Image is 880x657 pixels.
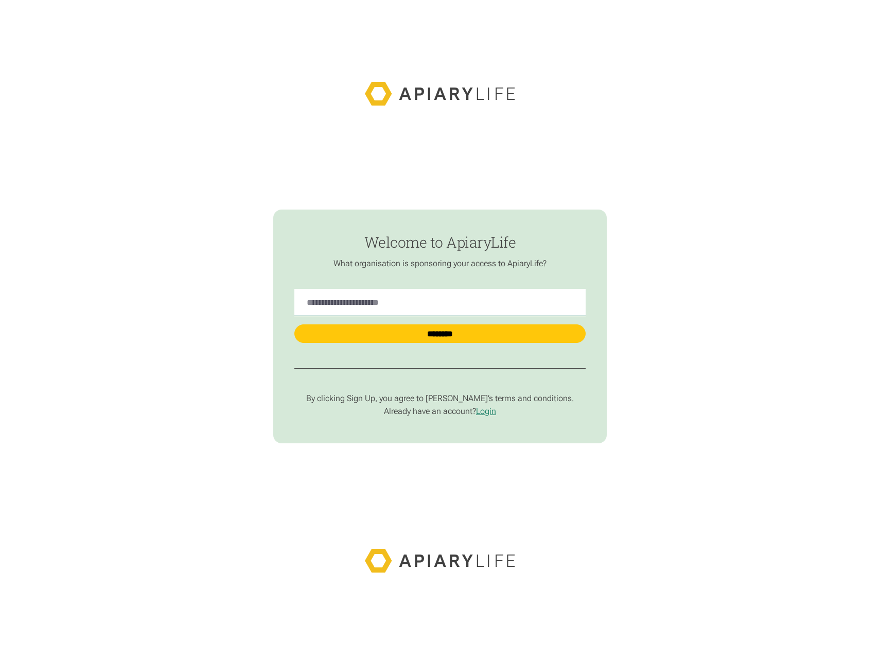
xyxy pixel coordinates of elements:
p: Already have an account? [294,406,586,417]
form: find-employer [273,210,607,444]
p: By clicking Sign Up, you agree to [PERSON_NAME]’s terms and conditions. [294,393,586,404]
h1: Welcome to ApiaryLife [294,234,586,250]
a: Login [476,406,496,416]
p: What organisation is sponsoring your access to ApiaryLife? [294,258,586,269]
